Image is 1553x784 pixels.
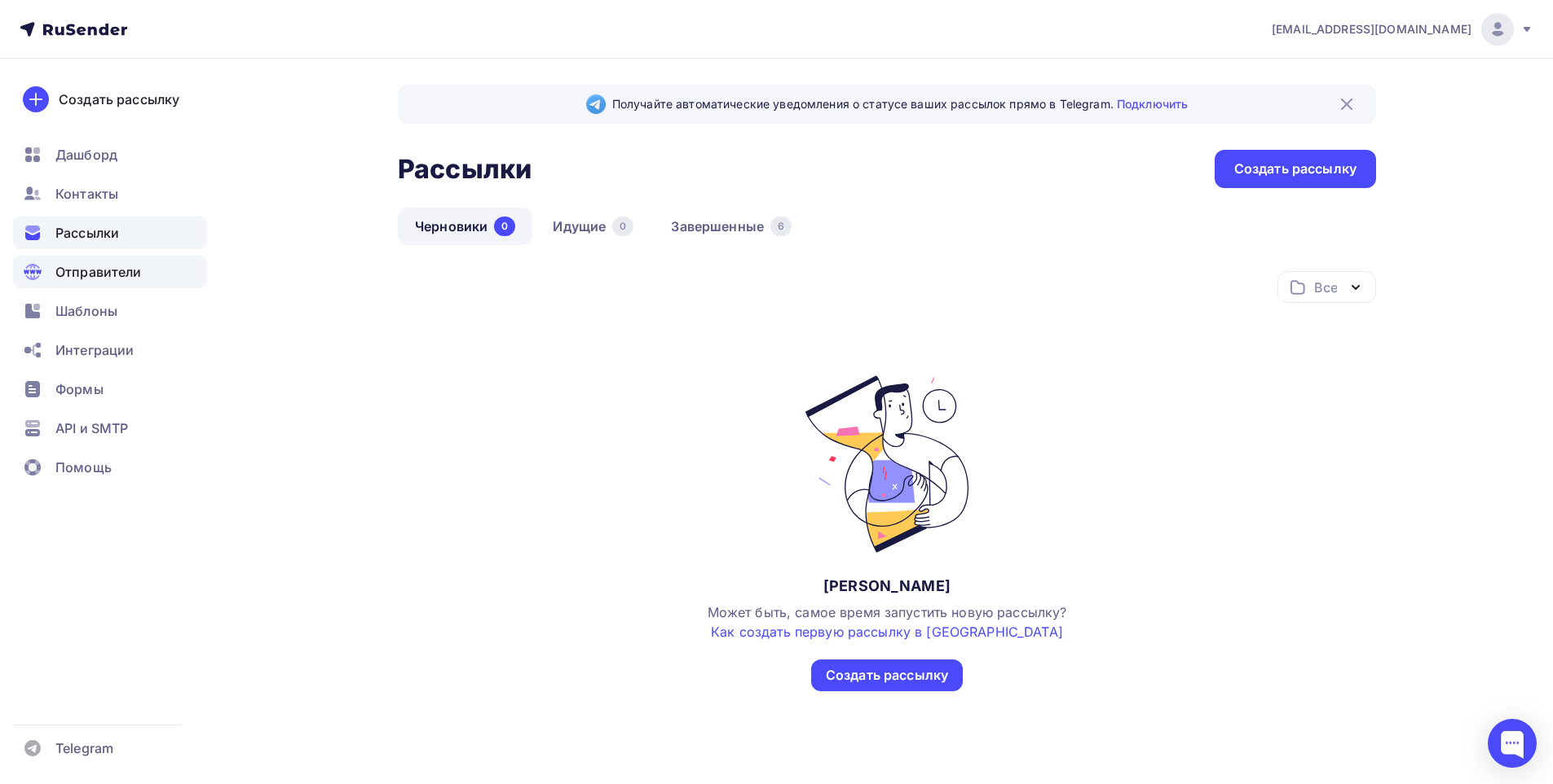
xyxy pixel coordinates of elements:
[55,418,128,438] span: API и SMTP
[586,94,606,114] img: Telegram
[55,223,119,243] span: Рассылки
[55,145,117,164] span: Дашборд
[711,624,1063,640] a: Как создать первую рассылку в [GEOGRAPHIC_DATA]
[13,177,207,210] a: Контакты
[1272,21,1471,37] span: [EMAIL_ADDRESS][DOMAIN_NAME]
[1234,160,1357,178] div: Создать рассылку
[13,138,207,171] a: Дашборд
[13,373,207,405] a: Формы
[55,379,104,399] span: Формы
[1117,97,1188,111] a: Подключить
[770,217,792,236] div: 6
[59,90,179,109] div: Создать рассылку
[55,262,142,282] span: Отправители
[536,208,651,245] a: Идущие0
[708,604,1067,640] span: Может быть, самое время запустить новую рассылку?
[55,301,117,321] span: Шаблоны
[654,208,809,245] a: Завершенные6
[612,217,633,236] div: 0
[13,256,207,288] a: Отправители
[398,153,532,186] h2: Рассылки
[612,96,1188,112] span: Получайте автоматические уведомления о статусе ваших рассылок прямо в Telegram.
[826,666,948,685] div: Создать рассылку
[1314,278,1337,297] div: Все
[55,184,118,204] span: Контакты
[494,217,515,236] div: 0
[13,217,207,249] a: Рассылки
[13,295,207,327] a: Шаблоны
[55,340,134,360] span: Интеграции
[1272,13,1533,46] a: [EMAIL_ADDRESS][DOMAIN_NAME]
[398,208,532,245] a: Черновики0
[55,738,113,758] span: Telegram
[823,576,951,596] div: [PERSON_NAME]
[1277,271,1376,303] button: Все
[55,458,112,477] span: Помощь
